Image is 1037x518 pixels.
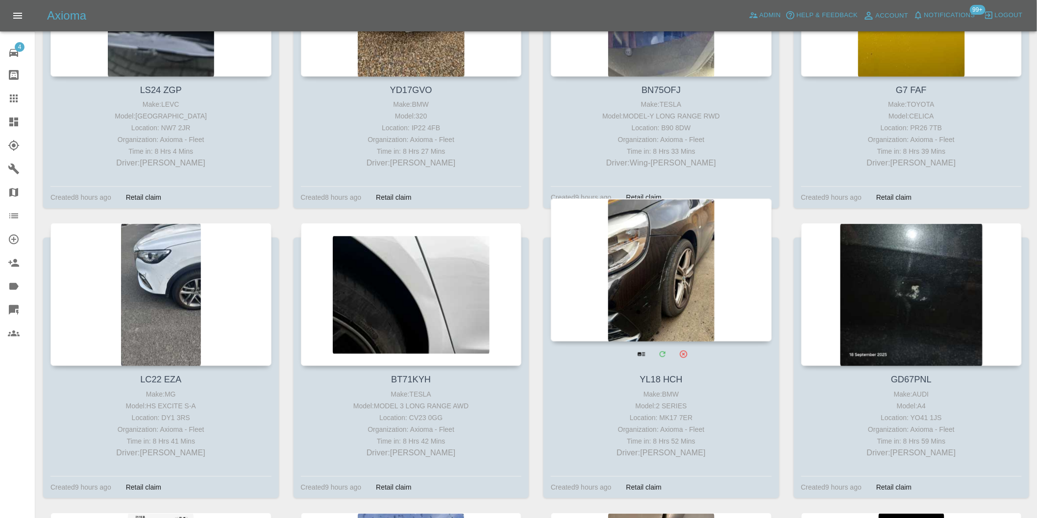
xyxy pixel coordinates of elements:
div: Organization: Axioma - Fleet [303,424,519,435]
a: YD17GVO [390,85,432,95]
span: Logout [995,10,1023,21]
p: Driver: [PERSON_NAME] [553,447,769,459]
a: Modify [652,344,672,364]
div: Created 8 hours ago [50,191,111,203]
div: Make: BMW [303,98,519,110]
button: Notifications [911,8,978,23]
button: Open drawer [6,4,29,27]
div: Created 9 hours ago [801,191,862,203]
p: Driver: [PERSON_NAME] [53,447,269,459]
div: Location: IP22 4FB [303,122,519,134]
a: GD67PNL [891,375,932,384]
div: Organization: Axioma - Fleet [804,424,1020,435]
a: LC22 EZA [140,375,181,384]
div: Time in: 8 Hrs 33 Mins [553,145,769,157]
p: Driver: [PERSON_NAME] [303,157,519,169]
div: Retail claim [119,191,169,203]
div: Retail claim [369,481,419,493]
div: Model: CELICA [804,110,1020,122]
p: Driver: [PERSON_NAME] [303,447,519,459]
div: Location: YO41 1JS [804,412,1020,424]
div: Created 9 hours ago [301,481,362,493]
p: Driver: [PERSON_NAME] [804,447,1020,459]
div: Created 9 hours ago [551,191,612,203]
a: BN75OFJ [642,85,681,95]
a: G7 FAF [896,85,927,95]
div: Organization: Axioma - Fleet [303,134,519,145]
div: Time in: 8 Hrs 42 Mins [303,435,519,447]
a: BT71KYH [391,375,431,384]
div: Retail claim [619,191,669,203]
span: Admin [760,10,781,21]
div: Organization: Axioma - Fleet [53,424,269,435]
div: Model: HS EXCITE S-A [53,400,269,412]
div: Time in: 8 Hrs 41 Mins [53,435,269,447]
div: Location: CV23 0GG [303,412,519,424]
button: Archive [673,344,693,364]
div: Organization: Axioma - Fleet [553,134,769,145]
span: Account [876,10,909,22]
div: Location: MK17 7ER [553,412,769,424]
div: Time in: 8 Hrs 39 Mins [804,145,1020,157]
button: Help & Feedback [783,8,860,23]
span: 99+ [970,5,986,15]
div: Model: MODEL 3 LONG RANGE AWD [303,400,519,412]
span: Notifications [924,10,975,21]
div: Created 9 hours ago [50,481,111,493]
div: Retail claim [869,191,919,203]
div: Make: TESLA [303,388,519,400]
div: Created 9 hours ago [551,481,612,493]
div: Location: NW7 2JR [53,122,269,134]
div: Created 9 hours ago [801,481,862,493]
div: Organization: Axioma - Fleet [804,134,1020,145]
span: Help & Feedback [796,10,858,21]
a: View [631,344,651,364]
span: 4 [15,42,25,52]
div: Time in: 8 Hrs 52 Mins [553,435,769,447]
div: Make: BMW [553,388,769,400]
div: Retail claim [869,481,919,493]
div: Make: TOYOTA [804,98,1020,110]
p: Driver: Wing-[PERSON_NAME] [553,157,769,169]
div: Model: MODEL-Y LONG RANGE RWD [553,110,769,122]
div: Time in: 8 Hrs 4 Mins [53,145,269,157]
div: Make: AUDI [804,388,1020,400]
a: YL18 HCH [640,375,683,384]
a: Account [861,8,911,24]
div: Retail claim [369,191,419,203]
div: Created 8 hours ago [301,191,362,203]
h5: Axioma [47,8,86,24]
div: Make: MG [53,388,269,400]
div: Time in: 8 Hrs 27 Mins [303,145,519,157]
p: Driver: [PERSON_NAME] [53,157,269,169]
div: Location: PR26 7TB [804,122,1020,134]
div: Location: B90 8DW [553,122,769,134]
div: Make: LEVC [53,98,269,110]
div: Model: 2 SERIES [553,400,769,412]
div: Retail claim [119,481,169,493]
div: Time in: 8 Hrs 59 Mins [804,435,1020,447]
div: Model: A4 [804,400,1020,412]
a: LS24 ZGP [140,85,182,95]
div: Organization: Axioma - Fleet [53,134,269,145]
div: Model: [GEOGRAPHIC_DATA] [53,110,269,122]
div: Organization: Axioma - Fleet [553,424,769,435]
div: Location: DY1 3RS [53,412,269,424]
a: Admin [746,8,784,23]
div: Model: 320 [303,110,519,122]
p: Driver: [PERSON_NAME] [804,157,1020,169]
div: Make: TESLA [553,98,769,110]
button: Logout [982,8,1025,23]
div: Retail claim [619,481,669,493]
